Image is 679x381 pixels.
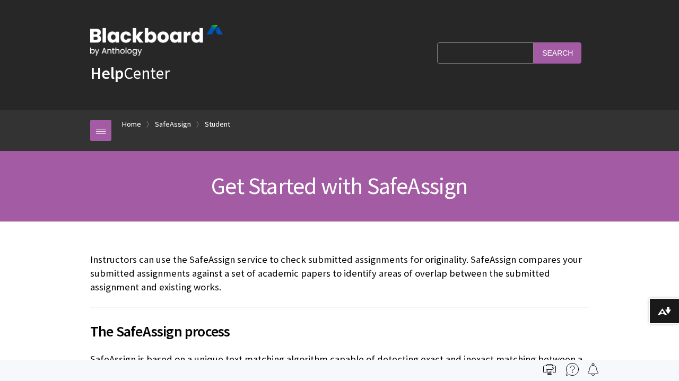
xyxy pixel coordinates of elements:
[90,320,589,342] span: The SafeAssign process
[543,363,556,376] img: Print
[211,171,467,200] span: Get Started with SafeAssign
[90,63,124,84] strong: Help
[122,118,141,131] a: Home
[566,363,579,376] img: More help
[90,253,589,295] p: Instructors can use the SafeAssign service to check submitted assignments for originality. SafeAs...
[90,63,170,84] a: HelpCenter
[90,352,589,380] p: SafeAssign is based on a unique text matching algorithm capable of detecting exact and inexact ma...
[205,118,230,131] a: Student
[534,42,581,63] input: Search
[155,118,191,131] a: SafeAssign
[587,363,599,376] img: Follow this page
[90,25,223,56] img: Blackboard by Anthology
